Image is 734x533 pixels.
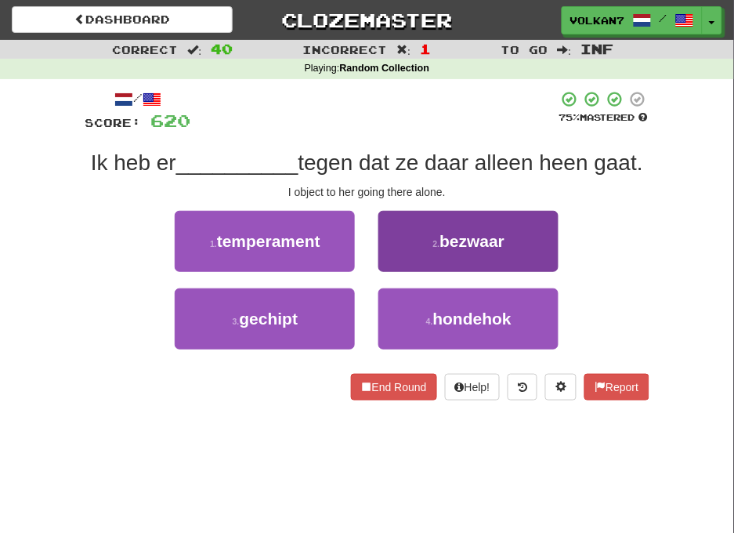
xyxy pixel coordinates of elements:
span: 620 [151,111,191,130]
button: End Round [351,374,437,401]
span: Inf [581,41,614,56]
small: 4 . [426,317,433,326]
span: Correct [112,43,178,56]
a: Dashboard [12,6,233,33]
small: 3 . [233,317,240,326]
button: 2.bezwaar [378,211,559,272]
span: : [187,44,201,55]
span: __________ [176,150,298,175]
button: 1.temperament [175,211,355,272]
button: Round history (alt+y) [508,374,537,401]
span: bezwaar [439,232,504,250]
button: 3.gechipt [175,288,355,350]
small: 1 . [210,239,217,248]
strong: Random Collection [340,63,430,74]
a: Clozemaster [256,6,477,34]
span: temperament [217,232,320,250]
div: I object to her going there alone. [85,184,649,200]
span: : [558,44,572,55]
span: Score: [85,116,142,129]
button: Help! [445,374,501,401]
div: / [85,90,191,110]
span: volkan7 [570,13,625,27]
small: 2 . [433,239,440,248]
span: hondehok [433,310,512,328]
span: : [397,44,411,55]
span: To go [501,43,548,56]
a: volkan7 / [562,6,703,34]
div: Mastered [559,111,649,124]
span: / [660,13,667,24]
span: gechipt [240,310,298,328]
span: Ik heb er [91,150,176,175]
button: Report [584,374,649,401]
button: 4.hondehok [378,288,559,350]
span: 1 [420,41,431,56]
span: 40 [211,41,233,56]
span: tegen dat ze daar alleen heen gaat. [298,150,644,175]
span: 75 % [559,112,580,122]
span: Incorrect [303,43,388,56]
